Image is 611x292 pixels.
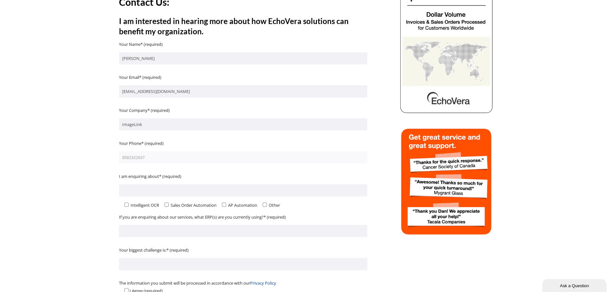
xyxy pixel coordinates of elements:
[119,246,367,254] p: Your biggest challenge is:* (required)
[170,202,216,208] span: Sales Order Automation
[119,40,367,48] p: Your Name* (required)
[250,280,276,286] a: Privacy Policy
[119,213,367,221] p: If you are enquiring about our services, what ERP(s) are you currently using?* (required)
[227,202,257,208] span: AP Automation
[399,127,493,236] img: echovera intelligent ocr sales order automation
[119,139,367,147] p: Your Phone* (required)
[542,278,608,292] iframe: chat widget
[119,16,367,37] h4: I am interested in hearing more about how EchoVera solutions can benefit my organization.
[268,202,280,208] span: Other
[119,172,367,180] p: I am enquiring about* (required)
[130,202,159,208] span: Intelligent OCR
[119,106,367,114] p: Your Company* (required)
[119,73,367,81] p: Your Email* (required)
